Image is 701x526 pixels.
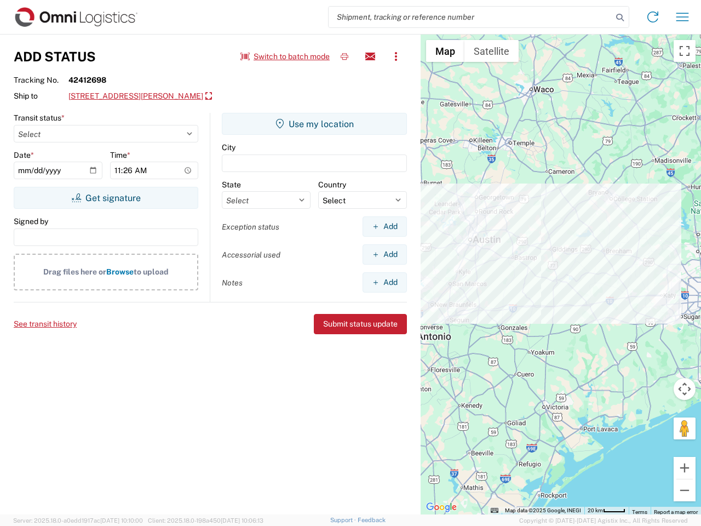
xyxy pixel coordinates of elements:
[363,216,407,237] button: Add
[14,91,68,101] span: Ship to
[134,267,169,276] span: to upload
[14,49,96,65] h3: Add Status
[14,187,198,209] button: Get signature
[110,150,130,160] label: Time
[426,40,464,62] button: Show street map
[674,418,696,439] button: Drag Pegman onto the map to open Street View
[222,250,280,260] label: Accessorial used
[222,142,235,152] label: City
[674,40,696,62] button: Toggle fullscreen view
[13,517,143,524] span: Server: 2025.18.0-a0edd1917ac
[423,500,459,514] a: Open this area in Google Maps (opens a new window)
[505,507,581,513] span: Map data ©2025 Google, INEGI
[363,272,407,293] button: Add
[329,7,612,27] input: Shipment, tracking or reference number
[363,244,407,265] button: Add
[14,315,77,333] button: See transit history
[221,517,263,524] span: [DATE] 10:06:13
[519,516,688,525] span: Copyright © [DATE]-[DATE] Agistix Inc., All Rights Reserved
[632,509,647,515] a: Terms
[14,113,65,123] label: Transit status
[674,457,696,479] button: Zoom in
[222,113,407,135] button: Use my location
[14,216,48,226] label: Signed by
[314,314,407,334] button: Submit status update
[330,517,358,523] a: Support
[240,48,330,66] button: Switch to batch mode
[588,507,603,513] span: 20 km
[222,222,279,232] label: Exception status
[106,267,134,276] span: Browse
[43,267,106,276] span: Drag files here or
[464,40,519,62] button: Show satellite imagery
[423,500,459,514] img: Google
[222,278,243,288] label: Notes
[14,75,68,85] span: Tracking No.
[100,517,143,524] span: [DATE] 10:10:00
[654,509,698,515] a: Report a map error
[674,479,696,501] button: Zoom out
[584,507,629,514] button: Map Scale: 20 km per 37 pixels
[674,378,696,400] button: Map camera controls
[68,87,212,106] a: [STREET_ADDRESS][PERSON_NAME]
[358,517,386,523] a: Feedback
[318,180,346,190] label: Country
[14,150,34,160] label: Date
[491,507,498,514] button: Keyboard shortcuts
[148,517,263,524] span: Client: 2025.18.0-198a450
[68,75,106,85] strong: 42412698
[222,180,241,190] label: State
